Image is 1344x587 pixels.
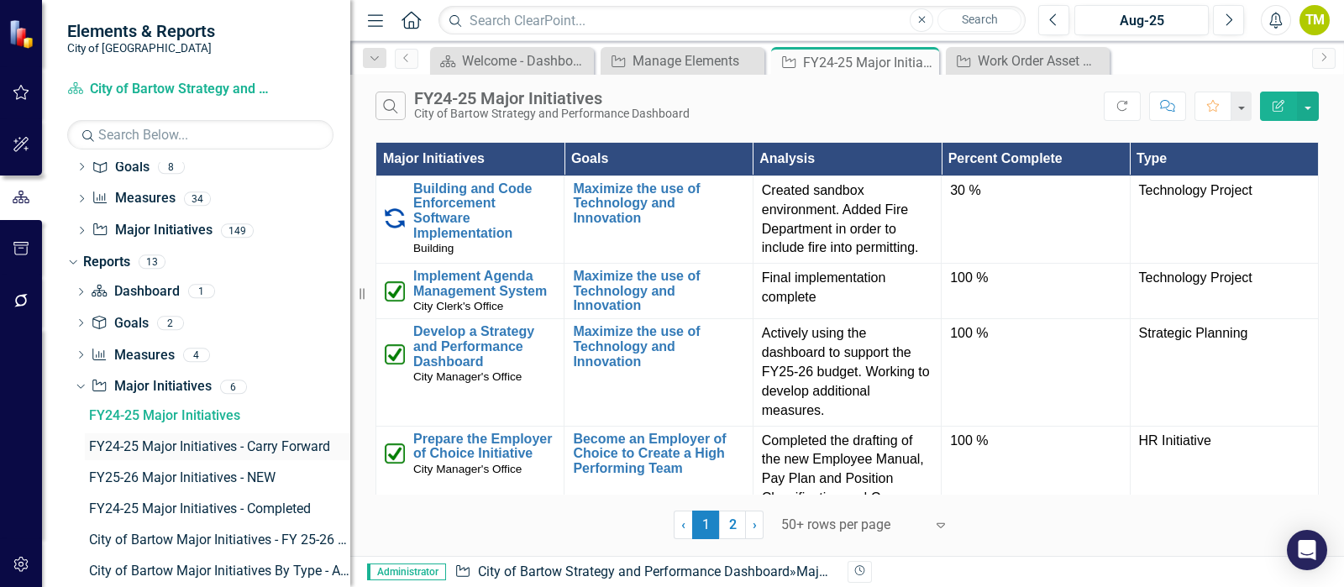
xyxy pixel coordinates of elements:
[183,348,210,362] div: 4
[67,120,333,149] input: Search Below...
[942,264,1130,319] td: Double-Click to Edit
[478,563,790,579] a: City of Bartow Strategy and Performance Dashboard
[942,176,1130,263] td: Double-Click to Edit
[1299,5,1330,35] button: TM
[413,463,522,475] span: City Manager's Office
[681,516,685,532] span: ‹
[367,563,446,580] span: Administrator
[454,563,835,582] div: » »
[1130,319,1318,426] td: Double-Click to Edit
[91,314,148,333] a: Goals
[188,285,215,299] div: 1
[962,13,998,26] span: Search
[157,316,184,330] div: 2
[573,432,743,476] a: Become an Employer of Choice to Create a High Performing Team
[1139,326,1248,340] span: Strategic Planning
[67,80,277,99] a: City of Bartow Strategy and Performance Dashboard
[85,527,350,553] a: City of Bartow Major Initiatives - FY 25-26 ALL
[1287,530,1327,570] div: Open Intercom Messenger
[92,189,175,208] a: Measures
[573,181,743,226] a: Maximize the use of Technology and Innovation
[633,50,760,71] div: Manage Elements
[1139,433,1211,448] span: HR Initiative
[413,181,555,240] a: Building and Code Enforcement Software Implementation
[221,223,254,238] div: 149
[753,516,757,532] span: ›
[762,432,932,585] p: Completed the drafting of the new Employee Manual, Pay Plan and Position Classification and Caree...
[564,176,753,263] td: Double-Click to Edit Right Click for Context Menu
[434,50,590,71] a: Welcome - Dashboard
[158,160,185,174] div: 8
[1139,183,1252,197] span: Technology Project
[83,253,130,272] a: Reports
[89,563,350,579] div: City of Bartow Major Initiatives By Type - All Years
[89,501,350,516] div: FY24-25 Major Initiatives - Completed
[414,107,690,120] div: City of Bartow Strategy and Performance Dashboard
[950,50,1105,71] a: Work Order Asset Management System
[414,89,690,107] div: FY24-25 Major Initiatives
[942,319,1130,426] td: Double-Click to Edit
[937,8,1021,32] button: Search
[605,50,760,71] a: Manage Elements
[413,432,555,461] a: Prepare the Employer of Choice Initiative
[67,21,215,41] span: Elements & Reports
[719,511,746,539] a: 2
[762,181,932,258] p: Created sandbox environment. Added Fire Department in order to include fire into permitting.
[220,380,247,394] div: 6
[692,511,719,539] span: 1
[950,324,1121,343] div: 100 %
[184,191,211,206] div: 34
[1139,270,1252,285] span: Technology Project
[85,558,350,584] a: City of Bartow Major Initiatives By Type - All Years
[89,532,350,548] div: City of Bartow Major Initiatives - FY 25-26 ALL
[376,176,564,263] td: Double-Click to Edit Right Click for Context Menu
[1074,5,1209,35] button: Aug-25
[950,269,1121,288] div: 100 %
[564,319,753,426] td: Double-Click to Edit Right Click for Context Menu
[413,269,555,298] a: Implement Agenda Management System
[89,470,350,485] div: FY25-26 Major Initiatives - NEW
[950,181,1121,201] div: 30 %
[1130,264,1318,319] td: Double-Click to Edit
[753,264,941,319] td: Double-Click to Edit
[462,50,590,71] div: Welcome - Dashboard
[376,319,564,426] td: Double-Click to Edit Right Click for Context Menu
[91,346,174,365] a: Measures
[89,439,350,454] div: FY24-25 Major Initiatives - Carry Forward
[413,300,503,312] span: City Clerk's Office
[573,269,743,313] a: Maximize the use of Technology and Innovation
[762,269,932,307] p: Final implementation complete
[139,255,165,270] div: 13
[385,208,405,228] img: Carry Forward
[376,264,564,319] td: Double-Click to Edit Right Click for Context Menu
[385,344,405,364] img: Completed
[796,563,891,579] a: Major Initiatives
[950,432,1121,451] div: 100 %
[1080,11,1203,31] div: Aug-25
[85,495,350,522] a: FY24-25 Major Initiatives - Completed
[92,158,149,177] a: Goals
[92,221,212,240] a: Major Initiatives
[753,176,941,263] td: Double-Click to Edit
[413,370,522,383] span: City Manager's Office
[753,319,941,426] td: Double-Click to Edit
[573,324,743,369] a: Maximize the use of Technology and Innovation
[803,52,935,73] div: FY24-25 Major Initiatives
[8,19,38,49] img: ClearPoint Strategy
[1130,176,1318,263] td: Double-Click to Edit
[89,408,350,423] div: FY24-25 Major Initiatives
[91,377,211,396] a: Major Initiatives
[91,282,179,301] a: Dashboard
[385,281,405,301] img: Completed
[438,6,1026,35] input: Search ClearPoint...
[978,50,1105,71] div: Work Order Asset Management System
[762,324,932,420] p: Actively using the dashboard to support the FY25-26 budget. Working to develop additional measures.
[85,402,350,429] a: FY24-25 Major Initiatives
[564,264,753,319] td: Double-Click to Edit Right Click for Context Menu
[85,464,350,491] a: FY25-26 Major Initiatives - NEW
[385,443,405,464] img: Completed
[413,242,454,254] span: Building
[67,41,215,55] small: City of [GEOGRAPHIC_DATA]
[85,433,350,460] a: FY24-25 Major Initiatives - Carry Forward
